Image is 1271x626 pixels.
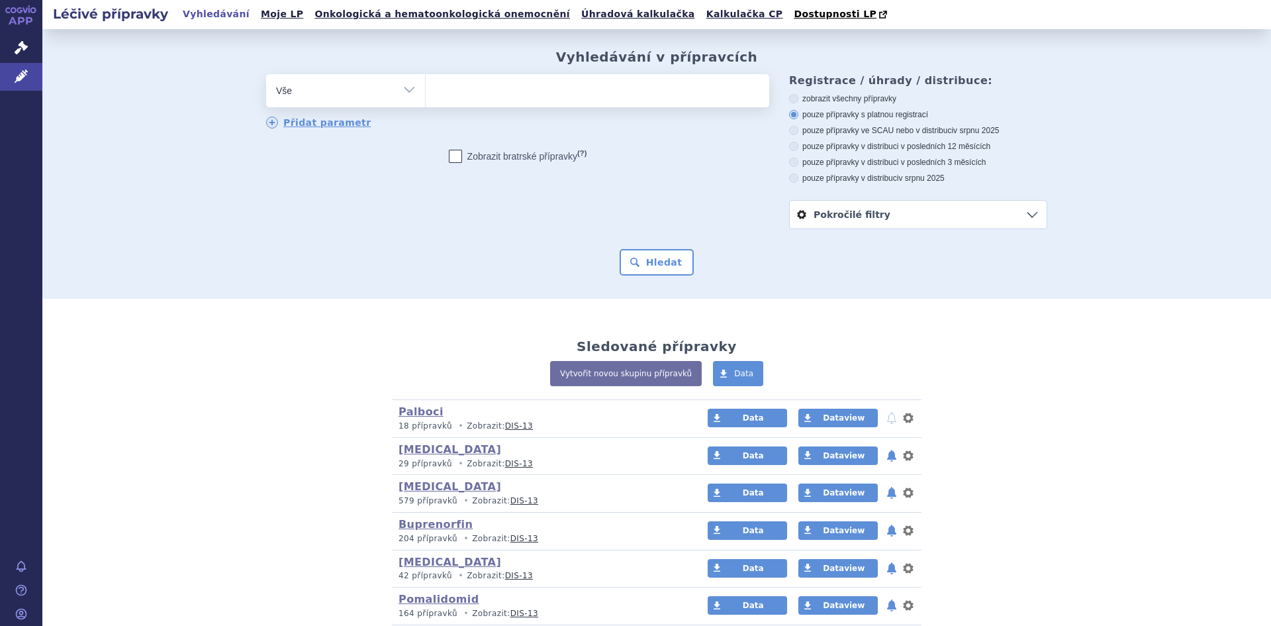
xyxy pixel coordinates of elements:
button: nastavení [902,598,915,613]
p: Zobrazit: [399,533,683,545]
a: Dataview [798,484,878,502]
span: Dataview [823,488,865,497]
span: Dostupnosti LP [794,9,876,19]
span: 18 přípravků [399,421,452,431]
a: Přidat parametr [266,117,371,129]
span: Data [743,451,764,460]
button: nastavení [902,485,915,501]
a: [MEDICAL_DATA] [399,443,501,456]
span: Data [743,488,764,497]
label: Zobrazit bratrské přípravky [449,150,587,163]
h2: Sledované přípravky [577,339,737,354]
span: Dataview [823,601,865,610]
p: Zobrazit: [399,570,683,582]
i: • [455,570,467,582]
a: DIS-13 [510,609,538,618]
span: Data [743,564,764,573]
a: Pokročilé filtry [790,201,1047,229]
span: Data [743,601,764,610]
a: Dostupnosti LP [790,5,894,24]
button: notifikace [885,448,898,464]
a: Data [713,361,763,386]
a: Dataview [798,446,878,465]
a: Pomalidomid [399,593,479,605]
span: Data [743,526,764,535]
span: Dataview [823,451,865,460]
h2: Vyhledávání v přípravcích [556,49,758,65]
a: [MEDICAL_DATA] [399,556,501,568]
label: pouze přípravky v distribuci v posledních 3 měsících [789,157,1047,168]
h2: Léčivé přípravky [42,5,179,23]
a: DIS-13 [505,571,533,580]
label: zobrazit všechny přípravky [789,93,1047,104]
button: notifikace [885,410,898,426]
span: 579 přípravků [399,496,457,505]
span: 164 přípravků [399,609,457,618]
a: [MEDICAL_DATA] [399,480,501,493]
button: notifikace [885,598,898,613]
span: v srpnu 2025 [953,126,999,135]
span: 42 přípravků [399,571,452,580]
label: pouze přípravky s platnou registrací [789,109,1047,120]
i: • [455,421,467,432]
a: DIS-13 [510,534,538,543]
label: pouze přípravky v distribuci v posledních 12 měsících [789,141,1047,152]
a: Vyhledávání [179,5,254,23]
button: notifikace [885,485,898,501]
a: Data [708,559,787,578]
span: Data [734,369,753,378]
button: nastavení [902,523,915,539]
a: Dataview [798,409,878,427]
h3: Registrace / úhrady / distribuce: [789,74,1047,87]
a: Dataview [798,521,878,540]
button: nastavení [902,560,915,576]
a: Onkologická a hematoonkologická onemocnění [310,5,574,23]
label: pouze přípravky v distribuci [789,173,1047,183]
a: Kalkulačka CP [702,5,787,23]
a: Dataview [798,596,878,615]
a: Vytvořit novou skupinu přípravků [550,361,702,386]
a: Dataview [798,559,878,578]
a: Moje LP [257,5,307,23]
a: DIS-13 [505,421,533,431]
a: DIS-13 [510,496,538,505]
a: Buprenorfin [399,518,473,531]
a: Palboci [399,405,444,418]
span: Dataview [823,526,865,535]
button: nastavení [902,410,915,426]
p: Zobrazit: [399,421,683,432]
button: nastavení [902,448,915,464]
span: Dataview [823,413,865,423]
a: Data [708,446,787,465]
a: Úhradová kalkulačka [577,5,699,23]
span: Data [743,413,764,423]
a: Data [708,596,787,615]
i: • [460,533,472,545]
i: • [460,608,472,619]
i: • [460,496,472,507]
span: Dataview [823,564,865,573]
abbr: (?) [577,149,587,158]
span: 204 přípravků [399,534,457,543]
button: Hledat [620,249,694,276]
button: notifikace [885,560,898,576]
a: Data [708,521,787,540]
i: • [455,458,467,470]
p: Zobrazit: [399,458,683,470]
label: pouze přípravky ve SCAU nebo v distribuci [789,125,1047,136]
span: 29 přípravků [399,459,452,468]
a: Data [708,484,787,502]
span: v srpnu 2025 [898,174,944,183]
p: Zobrazit: [399,496,683,507]
a: Data [708,409,787,427]
a: DIS-13 [505,459,533,468]
p: Zobrazit: [399,608,683,619]
button: notifikace [885,523,898,539]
